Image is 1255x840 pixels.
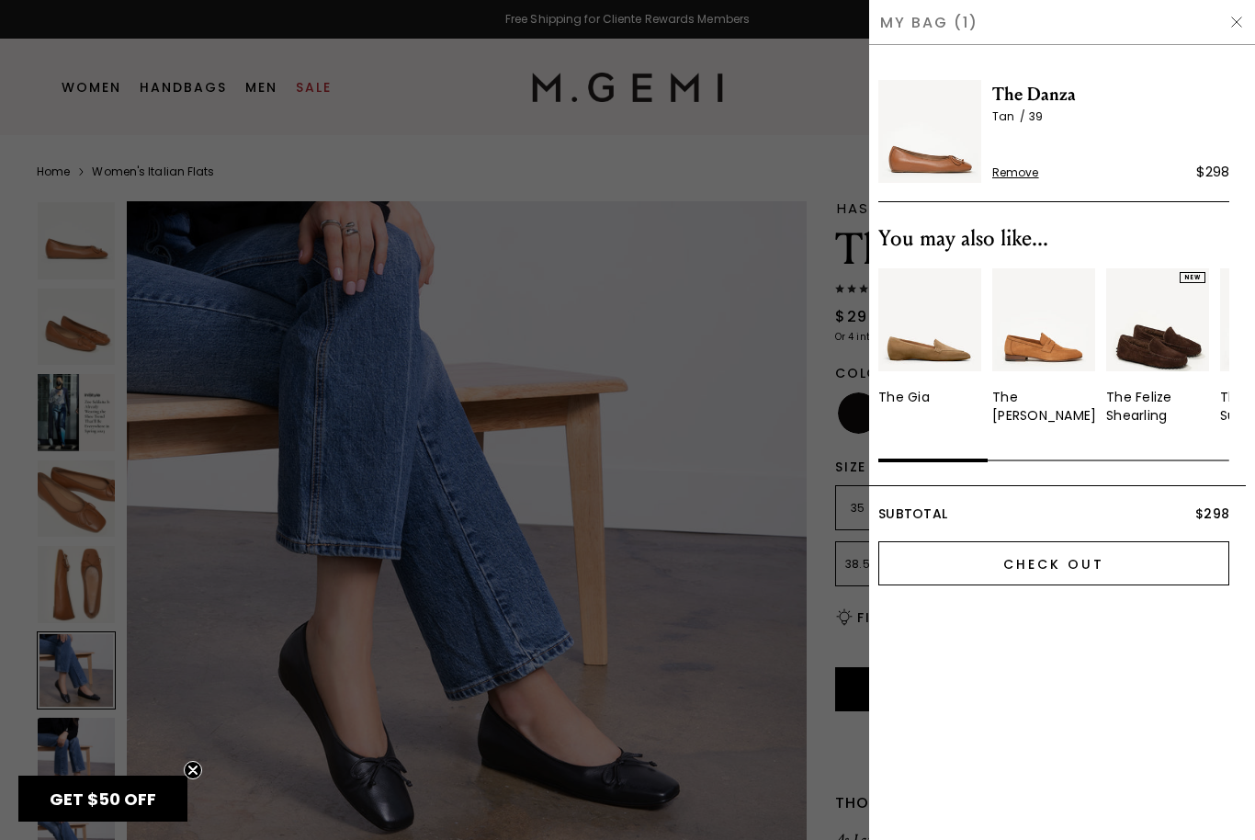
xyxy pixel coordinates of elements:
div: You may also like... [878,224,1229,254]
img: Hide Drawer [1229,15,1244,29]
div: The Gia [878,388,930,406]
span: Tan [992,108,1029,124]
span: Remove [992,165,1039,180]
div: GET $50 OFFClose teaser [18,776,187,822]
span: Subtotal [878,505,947,523]
span: GET $50 OFF [50,788,156,811]
span: The Danza [992,80,1229,109]
span: 39 [1029,108,1043,124]
button: Close teaser [184,761,202,779]
a: NEWThe Felize Shearling [1106,268,1209,425]
a: The [PERSON_NAME] [992,268,1095,425]
img: The Danza [878,80,981,183]
span: $298 [1195,505,1229,523]
a: The Gia [878,268,981,406]
img: v_12460_02_Hover_New_TheFelizeSharling_Chocolate_Suede_290x387_crop_center.jpg [1106,268,1209,371]
div: NEW [1180,272,1205,283]
div: The [PERSON_NAME] [992,388,1096,425]
img: v_11854_01_Main_New_TheGia_Biscuit_Suede_290x387_crop_center.jpg [878,268,981,371]
input: Check Out [878,541,1229,585]
div: The Felize Shearling [1106,388,1209,425]
img: v_11953_01_Main_New_TheSacca_Luggage_Suede_290x387_crop_center.jpg [992,268,1095,371]
div: $298 [1196,161,1229,183]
